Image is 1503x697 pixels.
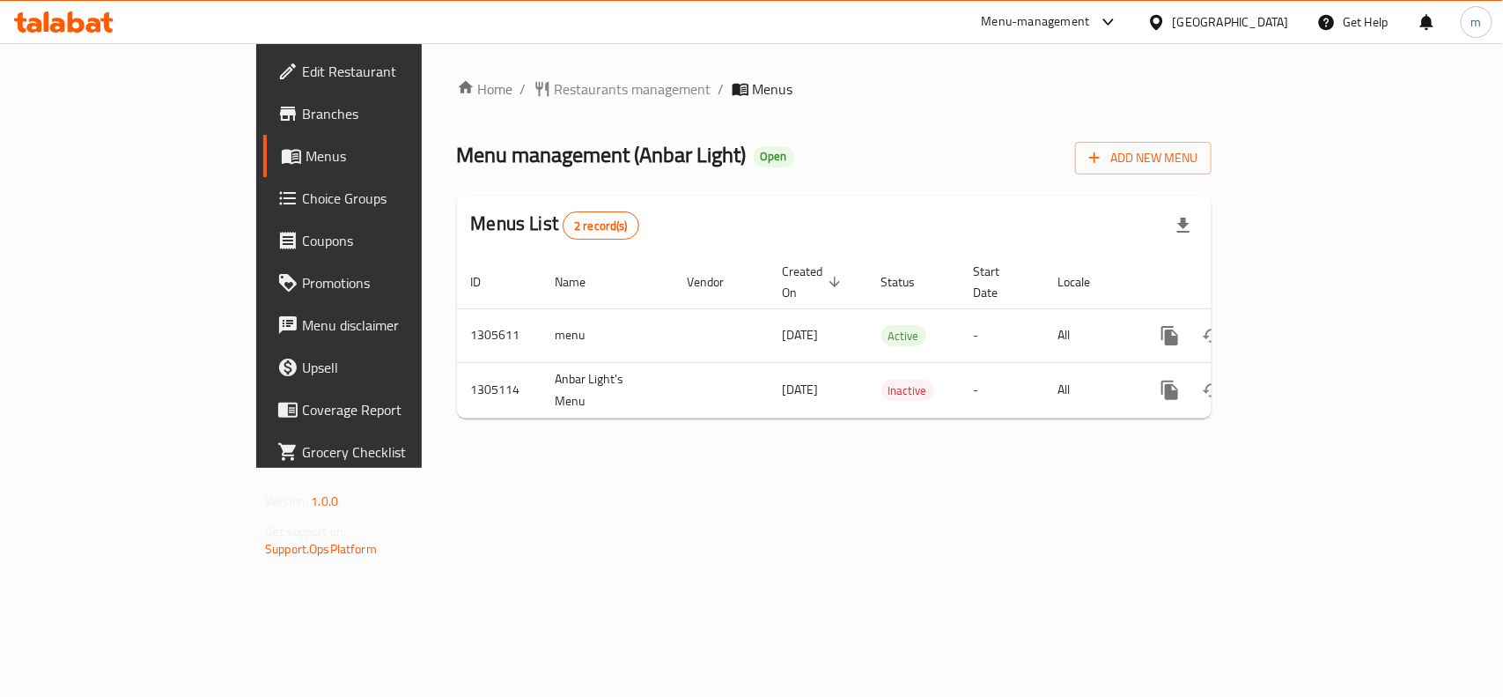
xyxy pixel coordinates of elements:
[457,256,1332,419] table: enhanced table
[1058,271,1114,293] span: Locale
[1173,12,1289,32] div: [GEOGRAPHIC_DATA]
[306,145,493,167] span: Menus
[783,323,819,346] span: [DATE]
[1191,315,1234,357] button: Change Status
[302,315,493,336] span: Menu disclaimer
[974,261,1023,303] span: Start Date
[302,188,493,209] span: Choice Groups
[263,219,507,262] a: Coupons
[1149,369,1191,412] button: more
[881,381,934,401] span: Inactive
[718,78,725,100] li: /
[1471,12,1482,32] span: m
[542,308,674,362] td: menu
[263,262,507,304] a: Promotions
[263,431,507,473] a: Grocery Checklist
[783,378,819,401] span: [DATE]
[542,362,674,418] td: Anbar Light's Menu
[982,11,1090,33] div: Menu-management
[556,271,609,293] span: Name
[754,149,794,164] span: Open
[1044,362,1135,418] td: All
[302,441,493,463] span: Grocery Checklist
[783,261,846,303] span: Created On
[754,146,794,167] div: Open
[302,230,493,251] span: Coupons
[263,135,507,177] a: Menus
[881,325,926,346] div: Active
[263,304,507,346] a: Menu disclaimer
[1149,315,1191,357] button: more
[960,362,1044,418] td: -
[1075,142,1212,174] button: Add New Menu
[457,135,747,174] span: Menu management ( Anbar Light )
[1089,147,1197,169] span: Add New Menu
[265,538,377,560] a: Support.OpsPlatform
[265,490,308,513] span: Version:
[1044,308,1135,362] td: All
[263,177,507,219] a: Choice Groups
[263,346,507,389] a: Upsell
[311,490,338,513] span: 1.0.0
[1191,369,1234,412] button: Change Status
[302,357,493,378] span: Upsell
[1135,256,1332,309] th: Actions
[881,271,939,293] span: Status
[753,78,793,100] span: Menus
[960,308,1044,362] td: -
[263,50,507,93] a: Edit Restaurant
[263,389,507,431] a: Coverage Report
[1162,204,1205,247] div: Export file
[471,211,639,240] h2: Menus List
[881,326,926,346] span: Active
[564,218,638,234] span: 2 record(s)
[457,78,1212,100] nav: breadcrumb
[534,78,711,100] a: Restaurants management
[563,211,639,240] div: Total records count
[302,399,493,420] span: Coverage Report
[520,78,527,100] li: /
[302,61,493,82] span: Edit Restaurant
[688,271,748,293] span: Vendor
[265,520,346,543] span: Get support on:
[263,93,507,135] a: Branches
[471,271,505,293] span: ID
[302,272,493,293] span: Promotions
[555,78,711,100] span: Restaurants management
[302,103,493,124] span: Branches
